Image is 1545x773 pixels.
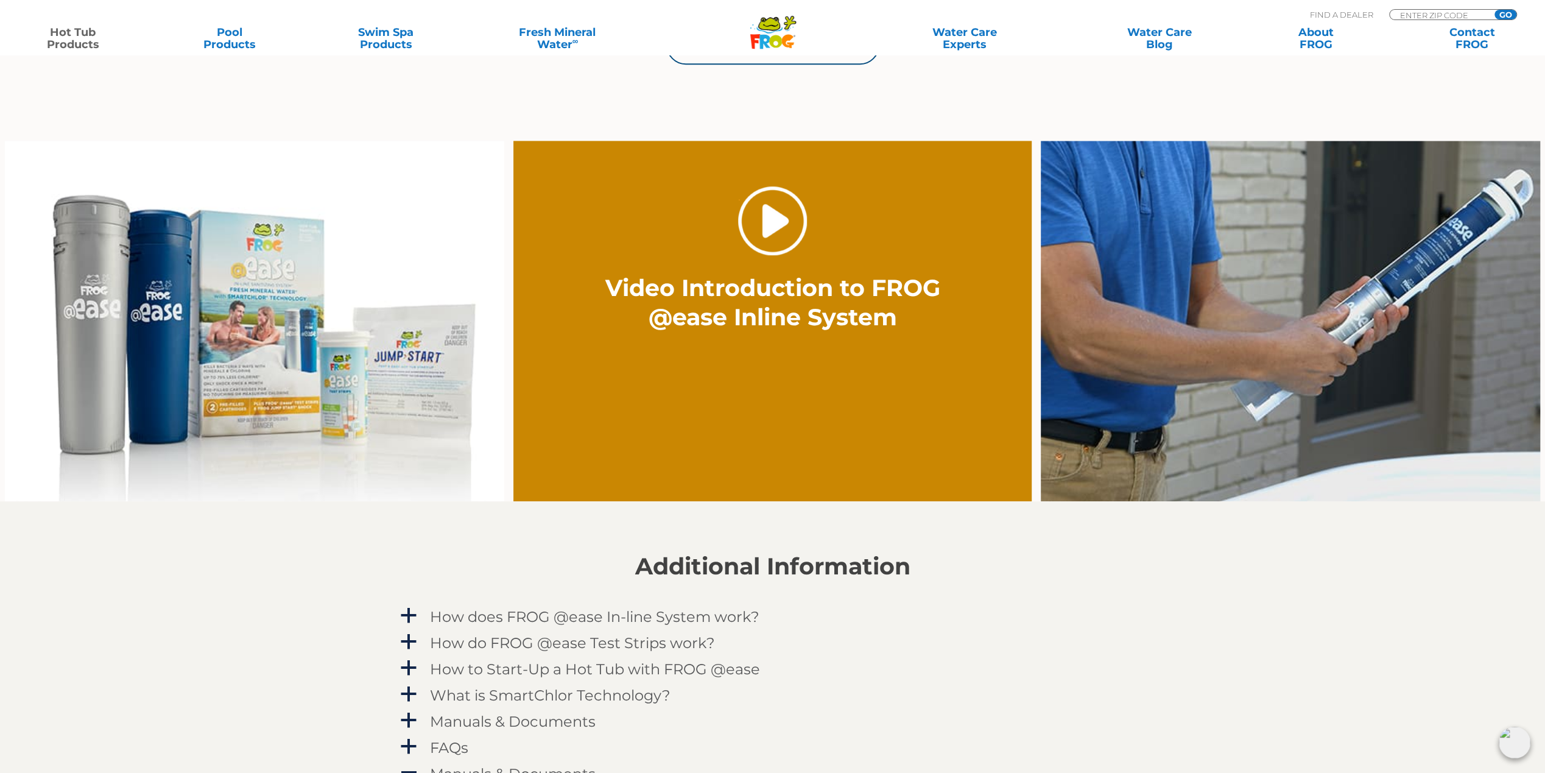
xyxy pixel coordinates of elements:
input: Zip Code Form [1399,10,1481,20]
span: a [399,738,418,756]
h4: How does FROG @ease In-line System work? [430,609,759,625]
h4: Manuals & Documents [430,713,596,730]
a: Play Video [738,186,807,255]
span: a [399,659,418,677]
sup: ∞ [572,36,579,46]
a: Hot TubProducts [12,26,134,51]
a: a Manuals & Documents [398,710,1147,733]
img: openIcon [1499,727,1530,758]
h4: What is SmartChlor Technology? [430,687,670,704]
span: a [399,633,418,651]
a: PoolProducts [169,26,290,51]
h2: Video Introduction to FROG @ease Inline System [591,274,954,332]
a: Fresh MineralWater∞ [481,26,633,51]
a: AboutFROG [1255,26,1376,51]
a: Swim SpaProducts [325,26,447,51]
a: a What is SmartChlor Technology? [398,684,1147,707]
p: Find A Dealer [1310,9,1373,20]
a: Water CareExperts [866,26,1064,51]
span: a [399,711,418,730]
span: a [399,685,418,704]
img: inline family [5,141,505,501]
h2: Additional Information [398,553,1147,580]
a: a How does FROG @ease In-line System work? [398,605,1147,628]
a: a How do FROG @ease Test Strips work? [398,632,1147,654]
a: a FAQs [398,736,1147,759]
a: ContactFROG [1411,26,1533,51]
a: Water CareBlog [1099,26,1220,51]
a: a How to Start-Up a Hot Tub with FROG @ease [398,658,1147,680]
h4: How do FROG @ease Test Strips work? [430,635,715,651]
img: inline-holder [1041,141,1541,501]
span: a [399,607,418,625]
h4: FAQs [430,739,468,756]
input: GO [1494,10,1516,19]
h4: How to Start-Up a Hot Tub with FROG @ease [430,661,760,677]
